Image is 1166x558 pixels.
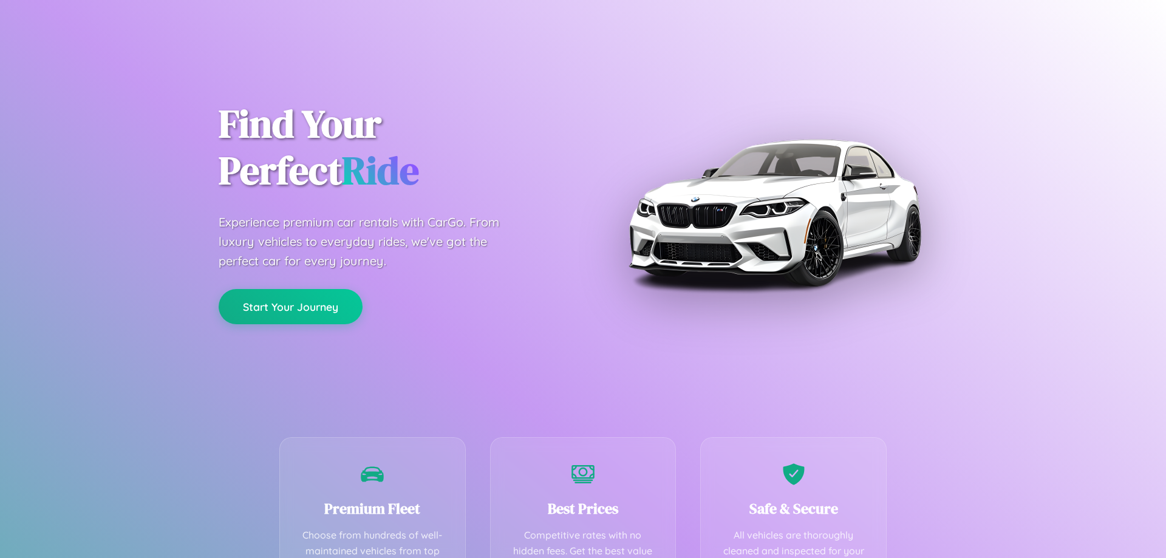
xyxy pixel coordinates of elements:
[219,101,565,194] h1: Find Your Perfect
[342,144,419,197] span: Ride
[509,498,658,519] h3: Best Prices
[219,213,522,271] p: Experience premium car rentals with CarGo. From luxury vehicles to everyday rides, we've got the ...
[622,61,926,364] img: Premium BMW car rental vehicle
[298,498,447,519] h3: Premium Fleet
[719,498,868,519] h3: Safe & Secure
[219,289,363,324] button: Start Your Journey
